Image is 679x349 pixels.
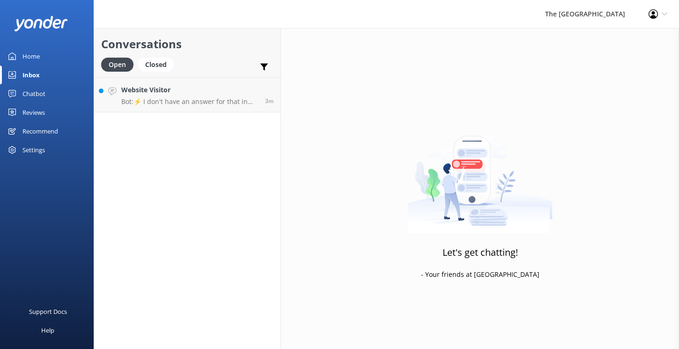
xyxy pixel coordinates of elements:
[22,47,40,66] div: Home
[121,85,258,95] h4: Website Visitor
[94,77,280,112] a: Website VisitorBot:⚡ I don't have an answer for that in my knowledge base. Please try and rephras...
[22,103,45,122] div: Reviews
[265,97,273,105] span: Oct 04 2025 12:42am (UTC -10:00) Pacific/Honolulu
[22,66,40,84] div: Inbox
[121,97,258,106] p: Bot: ⚡ I don't have an answer for that in my knowledge base. Please try and rephrase your questio...
[14,16,68,31] img: yonder-white-logo.png
[101,35,273,53] h2: Conversations
[101,59,138,69] a: Open
[421,269,539,280] p: - Your friends at [GEOGRAPHIC_DATA]
[101,58,133,72] div: Open
[138,59,178,69] a: Closed
[22,141,45,159] div: Settings
[41,321,54,340] div: Help
[22,84,45,103] div: Chatbot
[22,122,58,141] div: Recommend
[29,302,67,321] div: Support Docs
[138,58,174,72] div: Closed
[408,116,553,233] img: artwork of a man stealing a conversation from at giant smartphone
[443,245,518,260] h3: Let's get chatting!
